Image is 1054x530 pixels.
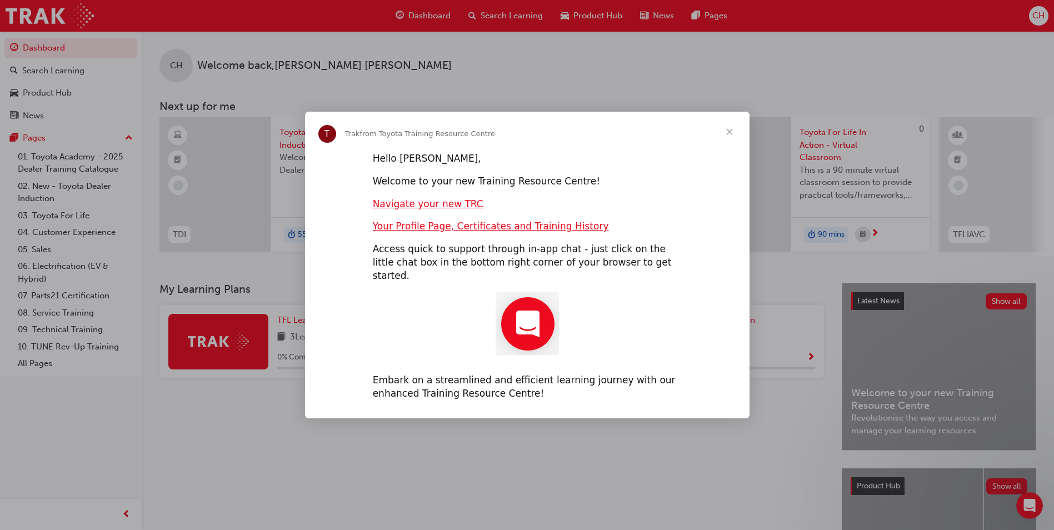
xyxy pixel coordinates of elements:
[373,374,682,401] div: Embark on a streamlined and efficient learning journey with our enhanced Training Resource Centre!
[373,221,609,232] a: Your Profile Page, Certificates and Training History
[373,175,682,188] div: Welcome to your new Training Resource Centre!
[373,198,483,209] a: Navigate your new TRC
[710,112,750,152] span: Close
[318,125,336,143] div: Profile image for Trak
[359,129,495,138] span: from Toyota Training Resource Centre
[373,152,682,166] div: Hello [PERSON_NAME],
[373,243,682,282] div: Access quick to support through in-app chat - just click on the little chat box in the bottom rig...
[345,129,360,138] span: Trak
